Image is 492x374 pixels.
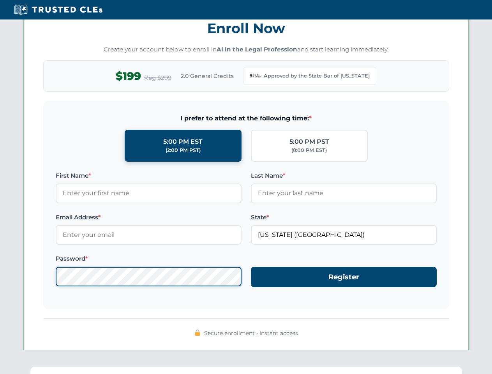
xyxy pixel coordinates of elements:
div: 5:00 PM EST [163,137,203,147]
h3: Enroll Now [43,16,449,41]
p: Create your account below to enroll in and start learning immediately. [43,45,449,54]
input: Enter your email [56,225,242,245]
label: Password [56,254,242,263]
input: Enter your last name [251,183,437,203]
img: Georgia Bar [250,71,261,81]
span: Reg $299 [144,73,171,83]
input: Enter your first name [56,183,242,203]
strong: AI in the Legal Profession [217,46,297,53]
div: (2:00 PM PST) [166,146,201,154]
label: First Name [56,171,242,180]
div: (8:00 PM EST) [291,146,327,154]
label: Email Address [56,213,242,222]
div: 5:00 PM PST [289,137,329,147]
img: Trusted CLEs [12,4,105,16]
span: 2.0 General Credits [181,72,234,80]
span: Secure enrollment • Instant access [204,329,298,337]
label: Last Name [251,171,437,180]
span: I prefer to attend at the following time: [56,113,437,123]
img: 🔒 [194,330,201,336]
label: State [251,213,437,222]
span: $199 [116,67,141,85]
button: Register [251,267,437,288]
input: Georgia (GA) [251,225,437,245]
span: Approved by the State Bar of [US_STATE] [264,72,370,80]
